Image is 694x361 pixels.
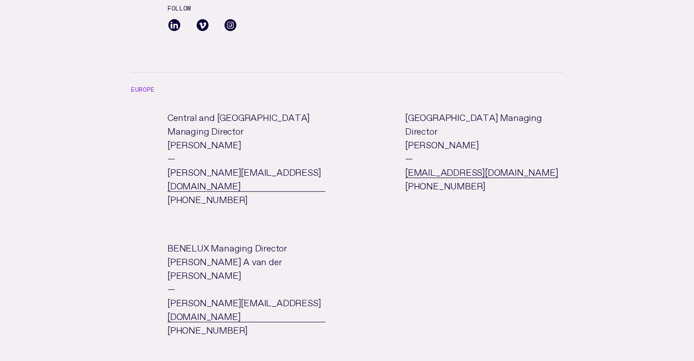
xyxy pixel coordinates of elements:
h4: Europe [131,73,563,110]
p: BENELUX Managing Director [PERSON_NAME] A van der [PERSON_NAME] — [PHONE_NUMBER] [167,240,325,336]
p: [GEOGRAPHIC_DATA] Managing Director [PERSON_NAME] — [PHONE_NUMBER] [405,110,563,192]
a: [PERSON_NAME][EMAIL_ADDRESS][DOMAIN_NAME] [167,295,325,322]
a: [EMAIL_ADDRESS][DOMAIN_NAME] [405,164,558,178]
p: Central and [GEOGRAPHIC_DATA] Managing Director [PERSON_NAME] — [PHONE_NUMBER] [167,110,325,205]
a: [PERSON_NAME][EMAIL_ADDRESS][DOMAIN_NAME] [167,164,325,192]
